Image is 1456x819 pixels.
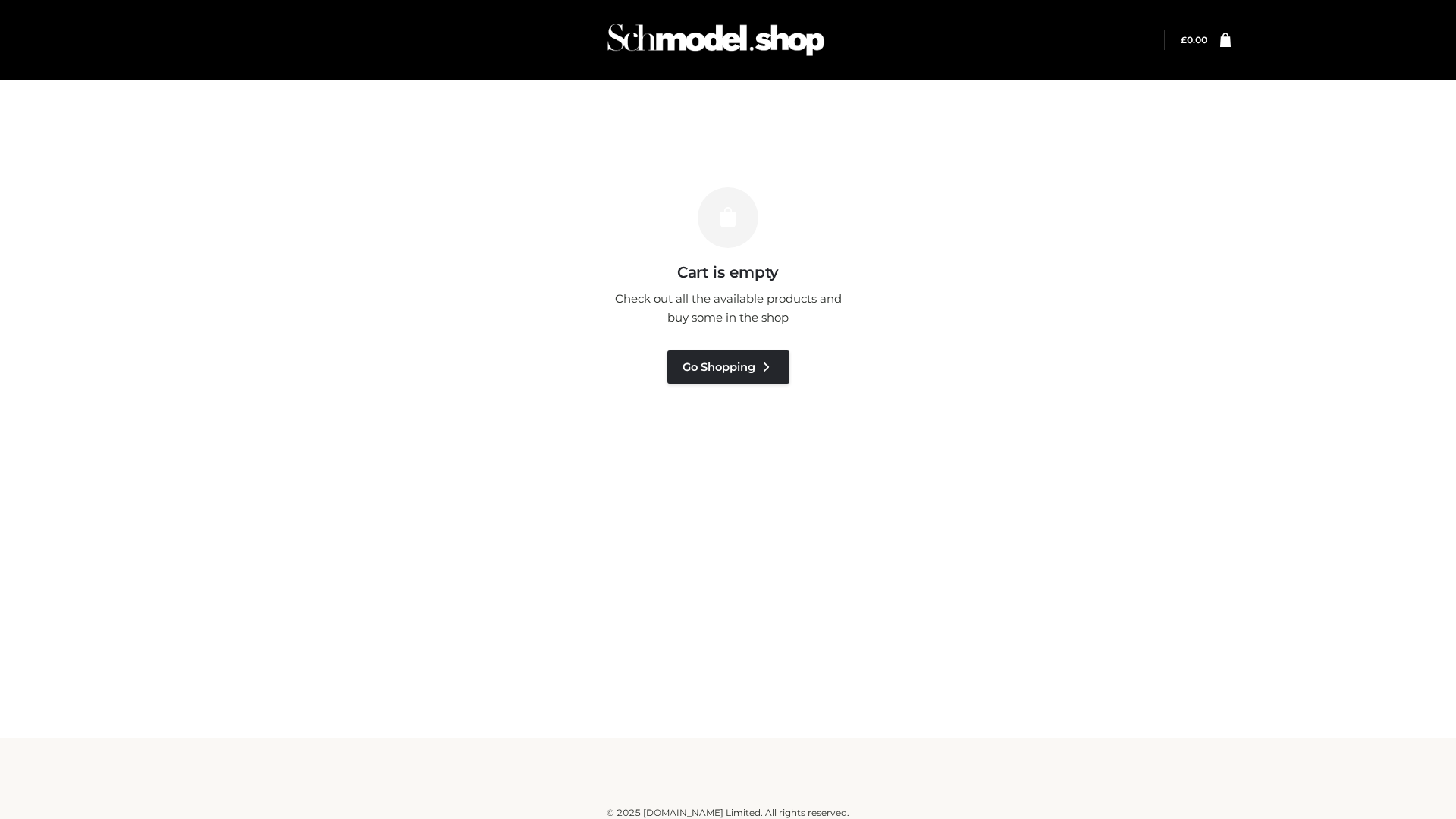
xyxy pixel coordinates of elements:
[607,289,849,328] p: Check out all the available products and buy some in the shop
[1181,34,1207,45] bdi: 0.00
[1181,34,1187,45] span: £
[1181,34,1207,45] a: £0.00
[259,263,1197,281] h3: Cart is empty
[667,350,789,384] a: Go Shopping
[602,10,830,70] img: Schmodel Admin 964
